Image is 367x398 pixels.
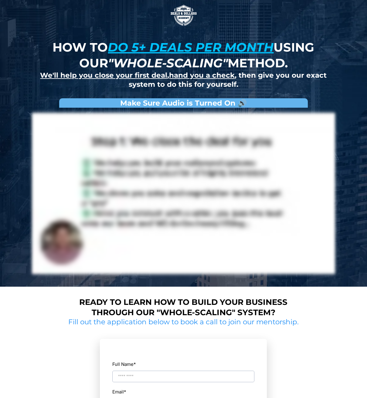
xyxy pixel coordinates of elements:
strong: Ready to learn how to build your business through our "whole-scaling" system? [79,297,287,317]
label: Email [112,388,126,396]
u: do 5+ deals per month [108,40,274,55]
label: Full Name [112,360,254,368]
strong: , , then give you our exact system to do this for yourself. [40,71,327,89]
strong: Make Sure Audio is Turned On 🔊 [120,99,247,107]
em: "whole-scaling" [108,56,228,70]
u: We'll help you close your first deal [40,71,167,79]
u: hand you a check [169,71,235,79]
strong: How to using our method. [53,40,314,70]
h2: Fill out the application below to book a call to join our mentorship. [66,318,301,327]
